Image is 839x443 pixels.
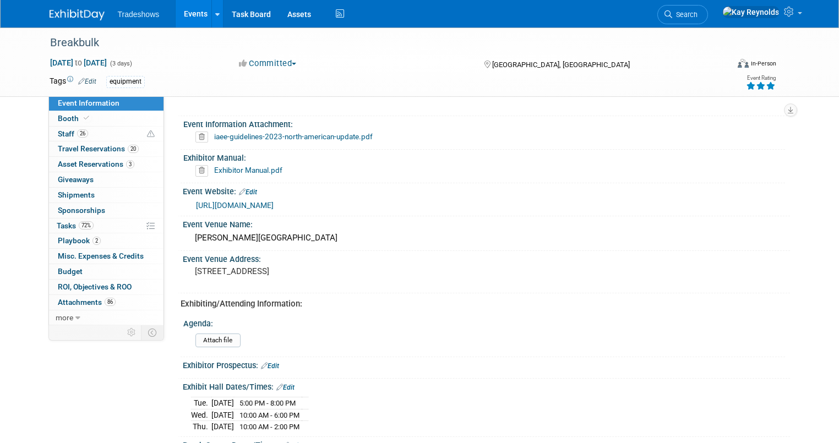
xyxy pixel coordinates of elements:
div: Agenda: [183,315,785,329]
div: equipment [106,76,145,87]
span: Shipments [58,190,95,199]
span: Search [672,10,698,19]
a: Giveaways [49,172,164,187]
td: Personalize Event Tab Strip [122,325,141,340]
span: Staff [58,129,88,138]
a: Budget [49,264,164,279]
span: to [73,58,84,67]
i: Booth reservation complete [84,115,89,121]
div: Exhibiting/Attending Information: [181,298,782,310]
a: Edit [261,362,279,370]
a: Playbook2 [49,233,164,248]
span: Misc. Expenses & Credits [58,251,144,260]
a: Delete attachment? [195,167,213,174]
span: [DATE] [DATE] [50,58,107,68]
span: 26 [77,129,88,138]
a: iaee-guidelines-2023-north-american-update.pdf [214,132,373,141]
span: Asset Reservations [58,160,134,168]
td: [DATE] [211,421,234,433]
div: Event Information Attachment: [183,116,785,130]
td: [DATE] [211,397,234,409]
span: Sponsorships [58,206,105,215]
button: Committed [235,58,301,69]
span: 5:00 PM - 8:00 PM [239,399,296,407]
a: Edit [239,188,257,196]
span: Playbook [58,236,101,245]
a: [URL][DOMAIN_NAME] [196,201,274,210]
span: Giveaways [58,175,94,184]
span: Travel Reservations [58,144,139,153]
span: 10:00 AM - 2:00 PM [239,423,299,431]
a: Edit [276,384,295,391]
td: Tue. [191,397,211,409]
span: Potential Scheduling Conflict -- at least one attendee is tagged in another overlapping event. [147,129,155,139]
a: Travel Reservations20 [49,141,164,156]
td: Thu. [191,421,211,433]
a: Edit [78,78,96,85]
span: 3 [126,160,134,168]
a: Shipments [49,188,164,203]
a: more [49,310,164,325]
div: Event Venue Name: [183,216,790,230]
td: Wed. [191,409,211,421]
span: [GEOGRAPHIC_DATA], [GEOGRAPHIC_DATA] [492,61,630,69]
a: Attachments86 [49,295,164,310]
div: Event Format [669,57,776,74]
span: Event Information [58,99,119,107]
td: Toggle Event Tabs [141,325,164,340]
div: Event Rating [746,75,776,81]
a: Asset Reservations3 [49,157,164,172]
a: Staff26 [49,127,164,141]
span: Tasks [57,221,94,230]
a: Delete attachment? [195,133,213,141]
pre: [STREET_ADDRESS] [195,266,424,276]
span: Booth [58,114,91,123]
span: Tradeshows [118,10,160,19]
span: ROI, Objectives & ROO [58,282,132,291]
a: Misc. Expenses & Credits [49,249,164,264]
img: ExhibitDay [50,9,105,20]
div: Exhibitor Manual: [183,150,785,163]
img: Kay Reynolds [722,6,780,18]
td: Tags [50,75,96,88]
span: 86 [105,298,116,306]
img: Format-Inperson.png [738,59,749,68]
span: 20 [128,145,139,153]
a: Booth [49,111,164,126]
span: Attachments [58,298,116,307]
div: Exhibitor Prospectus: [183,357,790,371]
td: [DATE] [211,409,234,421]
a: Sponsorships [49,203,164,218]
div: Exhibit Hall Dates/Times: [183,379,790,393]
span: 10:00 AM - 6:00 PM [239,411,299,419]
a: Tasks72% [49,218,164,233]
div: [PERSON_NAME][GEOGRAPHIC_DATA] [191,229,782,247]
div: Event Website: [183,183,790,198]
a: Exhibitor Manual.pdf [214,166,282,174]
span: Budget [58,267,83,276]
span: 72% [79,221,94,229]
div: Event Venue Address: [183,251,790,265]
a: Search [657,5,708,24]
div: Breakbulk [46,33,715,53]
span: more [56,313,73,322]
a: Event Information [49,96,164,111]
div: In-Person [750,59,776,68]
a: ROI, Objectives & ROO [49,280,164,294]
span: 2 [92,237,101,245]
span: (3 days) [109,60,132,67]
